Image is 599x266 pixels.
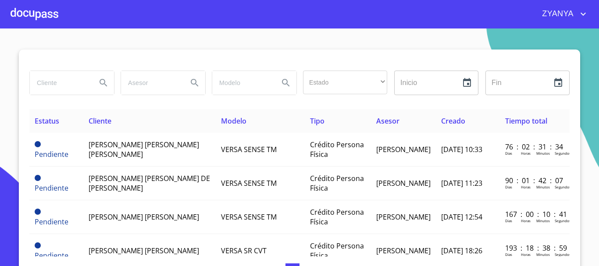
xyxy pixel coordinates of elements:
p: 90 : 01 : 42 : 07 [505,176,564,185]
span: Pendiente [35,149,68,159]
span: Asesor [376,116,399,126]
span: Pendiente [35,217,68,227]
button: Search [93,72,114,93]
p: Dias [505,151,512,156]
p: Horas [521,184,531,189]
span: Crédito Persona Física [310,207,364,227]
button: account of current user [535,7,588,21]
p: Dias [505,252,512,257]
span: Tiempo total [505,116,547,126]
p: Segundos [555,151,571,156]
span: Pendiente [35,175,41,181]
span: Tipo [310,116,324,126]
p: Dias [505,218,512,223]
span: Crédito Persona Física [310,140,364,159]
span: [PERSON_NAME] [PERSON_NAME] [PERSON_NAME] [89,140,199,159]
span: VERSA SENSE TM [221,178,277,188]
span: Creado [441,116,465,126]
p: Dias [505,184,512,189]
p: 76 : 02 : 31 : 34 [505,142,564,152]
p: Horas [521,151,531,156]
p: Horas [521,218,531,223]
span: [PERSON_NAME] [376,145,431,154]
span: Pendiente [35,141,41,147]
span: [DATE] 12:54 [441,212,482,222]
span: Pendiente [35,251,68,260]
span: VERSA SENSE TM [221,212,277,222]
p: Minutos [536,184,550,189]
p: Segundos [555,252,571,257]
p: Segundos [555,218,571,223]
span: [DATE] 11:23 [441,178,482,188]
p: Minutos [536,151,550,156]
span: Cliente [89,116,111,126]
p: Segundos [555,184,571,189]
span: [PERSON_NAME] [PERSON_NAME] [89,246,199,255]
span: Pendiente [35,242,41,248]
input: search [212,71,272,95]
span: VERSA SR CVT [221,246,267,255]
p: 193 : 18 : 38 : 59 [505,243,564,253]
p: Horas [521,252,531,257]
span: Crédito Persona Física [310,174,364,193]
span: [DATE] 10:33 [441,145,482,154]
p: Minutos [536,218,550,223]
p: 167 : 00 : 10 : 41 [505,209,564,219]
input: search [121,71,181,95]
input: search [30,71,89,95]
span: [PERSON_NAME] [PERSON_NAME] [89,212,199,222]
span: Modelo [221,116,246,126]
button: Search [184,72,205,93]
span: [PERSON_NAME] [376,246,431,255]
span: Pendiente [35,209,41,215]
span: Pendiente [35,183,68,193]
span: VERSA SENSE TM [221,145,277,154]
span: [PERSON_NAME] [376,178,431,188]
span: Crédito Persona Física [310,241,364,260]
span: [PERSON_NAME] [PERSON_NAME] DE [PERSON_NAME] [89,174,210,193]
div: ​ [303,71,387,94]
span: [PERSON_NAME] [376,212,431,222]
span: ZYANYA [535,7,578,21]
span: Estatus [35,116,59,126]
p: Minutos [536,252,550,257]
span: [DATE] 18:26 [441,246,482,255]
button: Search [275,72,296,93]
